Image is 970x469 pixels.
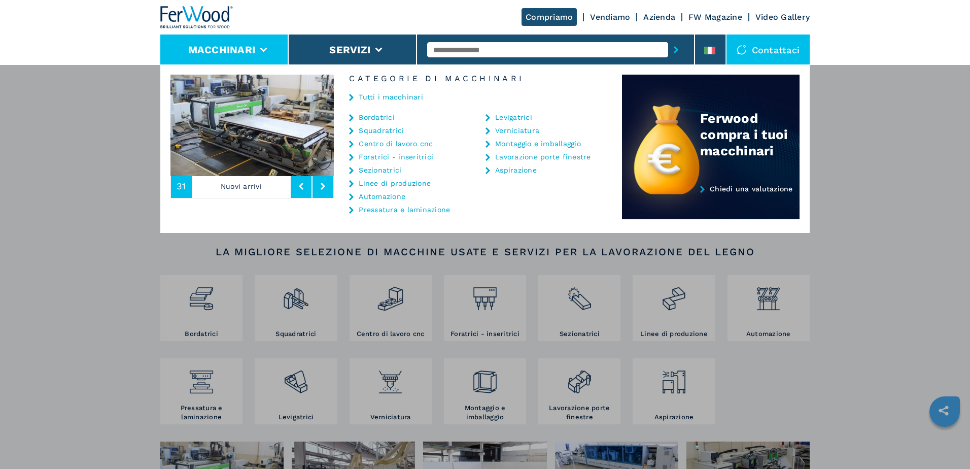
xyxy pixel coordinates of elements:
button: Macchinari [188,44,256,56]
a: Montaggio e imballaggio [495,140,581,147]
p: Nuovi arrivi [192,175,291,198]
a: Pressatura e laminazione [359,206,450,213]
a: Bordatrici [359,114,395,121]
img: Contattaci [737,45,747,55]
a: Vendiamo [590,12,630,22]
a: Verniciatura [495,127,539,134]
a: Linee di produzione [359,180,431,187]
button: Servizi [329,44,370,56]
img: Ferwood [160,6,233,28]
a: Foratrici - inseritrici [359,153,433,160]
a: Squadratrici [359,127,404,134]
a: Compriamo [522,8,577,26]
a: Sezionatrici [359,166,401,174]
a: Lavorazione porte finestre [495,153,591,160]
h6: Categorie di Macchinari [334,75,622,83]
a: Video Gallery [755,12,810,22]
a: Chiedi una valutazione [622,185,800,220]
a: Levigatrici [495,114,532,121]
button: submit-button [668,38,684,61]
img: image [170,75,334,176]
span: 31 [177,182,186,191]
div: Ferwood compra i tuoi macchinari [700,110,800,159]
a: Azienda [643,12,675,22]
a: Tutti i macchinari [359,93,423,100]
img: image [334,75,497,176]
div: Contattaci [726,35,810,65]
a: Aspirazione [495,166,537,174]
a: Automazione [359,193,405,200]
a: Centro di lavoro cnc [359,140,433,147]
a: FW Magazine [688,12,742,22]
